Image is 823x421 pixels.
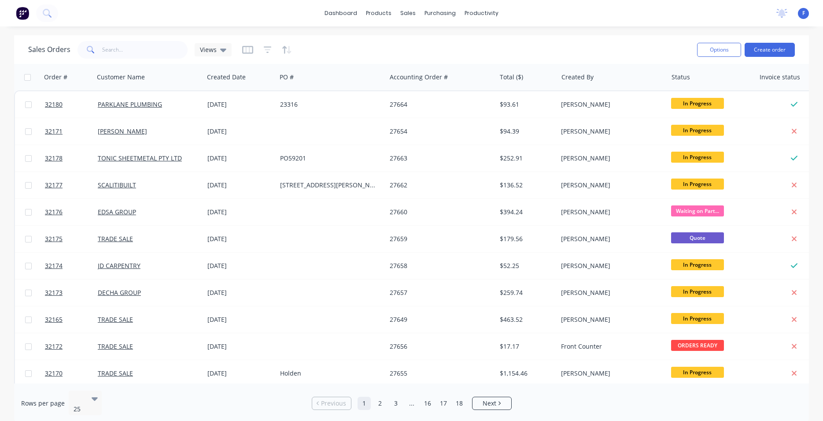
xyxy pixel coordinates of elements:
div: Customer Name [97,73,145,82]
span: Previous [321,399,346,408]
div: [DATE] [207,235,273,243]
span: 32172 [45,342,63,351]
a: 32174 [45,253,98,279]
a: 32177 [45,172,98,198]
div: 27664 [390,100,487,109]
div: [PERSON_NAME] [561,288,659,297]
a: Next page [472,399,511,408]
a: PARKLANE PLUMBING [98,100,162,108]
div: $259.74 [500,288,551,297]
a: 32170 [45,360,98,387]
span: 32176 [45,208,63,216]
div: Accounting Order # [390,73,448,82]
div: Status [672,73,690,82]
img: Factory [16,7,29,20]
div: [DATE] [207,369,273,378]
a: Page 16 [421,397,434,410]
span: F [802,9,805,17]
div: [PERSON_NAME] [561,261,659,270]
div: $179.56 [500,235,551,243]
div: Front Counter [561,342,659,351]
div: $252.91 [500,154,551,163]
div: $52.25 [500,261,551,270]
div: Created By [561,73,594,82]
a: TRADE SALE [98,369,133,377]
span: In Progress [671,313,724,324]
div: $94.39 [500,127,551,136]
div: [PERSON_NAME] [561,100,659,109]
div: PO # [280,73,294,82]
div: 27655 [390,369,487,378]
a: dashboard [320,7,362,20]
div: [STREET_ADDRESS][PERSON_NAME] [280,181,378,190]
a: 32171 [45,118,98,145]
a: 32180 [45,91,98,118]
a: [PERSON_NAME] [98,127,147,135]
span: 32180 [45,100,63,109]
div: [DATE] [207,261,273,270]
span: In Progress [671,179,724,190]
div: 27663 [390,154,487,163]
span: 32171 [45,127,63,136]
a: 32178 [45,145,98,171]
div: $136.52 [500,181,551,190]
a: Jump forward [405,397,418,410]
div: Order # [44,73,67,82]
div: [PERSON_NAME] [561,235,659,243]
div: Total ($) [500,73,523,82]
span: In Progress [671,125,724,136]
div: 27658 [390,261,487,270]
div: [PERSON_NAME] [561,181,659,190]
span: Waiting on Part... [671,205,724,216]
span: In Progress [671,367,724,378]
a: SCALITIBUILT [98,181,136,189]
span: In Progress [671,152,724,163]
a: 32172 [45,333,98,360]
div: [DATE] [207,342,273,351]
div: 25 [74,405,84,414]
a: 32165 [45,306,98,333]
div: [PERSON_NAME] [561,315,659,324]
span: Rows per page [21,399,65,408]
input: Search... [102,41,188,59]
div: productivity [460,7,503,20]
div: $394.24 [500,208,551,216]
span: 32170 [45,369,63,378]
div: Created Date [207,73,246,82]
div: [DATE] [207,315,273,324]
div: $17.17 [500,342,551,351]
span: 32175 [45,235,63,243]
div: Holden [280,369,378,378]
div: 27659 [390,235,487,243]
span: In Progress [671,259,724,270]
div: 23316 [280,100,378,109]
div: PO59201 [280,154,378,163]
span: Quote [671,232,724,243]
span: 32177 [45,181,63,190]
div: [DATE] [207,181,273,190]
div: $463.52 [500,315,551,324]
div: [PERSON_NAME] [561,127,659,136]
span: In Progress [671,286,724,297]
div: 27654 [390,127,487,136]
a: DECHA GROUP [98,288,141,297]
span: 32174 [45,261,63,270]
div: [PERSON_NAME] [561,369,659,378]
a: 32176 [45,199,98,225]
div: [DATE] [207,127,273,136]
div: 27662 [390,181,487,190]
span: 32165 [45,315,63,324]
div: [PERSON_NAME] [561,154,659,163]
div: [DATE] [207,154,273,163]
a: Previous page [312,399,351,408]
span: Views [200,45,217,54]
a: Page 3 [389,397,402,410]
button: Create order [745,43,795,57]
a: 32173 [45,279,98,306]
span: ORDERS READY [671,340,724,351]
a: TONIC SHEETMETAL PTY LTD [98,154,182,162]
div: products [362,7,396,20]
div: [PERSON_NAME] [561,208,659,216]
div: sales [396,7,420,20]
span: 32178 [45,154,63,163]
